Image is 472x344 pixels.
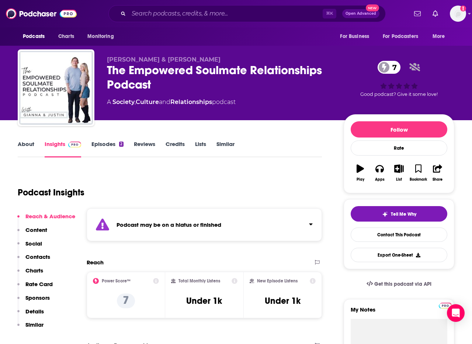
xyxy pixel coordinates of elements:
button: Contacts [17,253,50,267]
span: Good podcast? Give it some love! [360,91,438,97]
a: Show notifications dropdown [430,7,441,20]
p: Rate Card [25,281,53,288]
span: Podcasts [23,31,45,42]
button: tell me why sparkleTell Me Why [351,206,447,222]
button: Social [17,240,42,254]
p: Social [25,240,42,247]
span: 7 [385,61,400,74]
img: The Empowered Soulmate Relationships Podcast [19,51,93,125]
a: 7 [378,61,400,74]
section: Click to expand status details [87,208,322,241]
div: 2 [119,142,124,147]
span: Open Advanced [346,12,376,15]
span: Logged in as sarahhallprinc [450,6,466,22]
p: Sponsors [25,294,50,301]
button: Export One-Sheet [351,248,447,262]
h2: Power Score™ [102,278,131,284]
a: Culture [136,98,159,105]
button: Reach & Audience [17,213,75,226]
span: For Business [340,31,369,42]
button: Charts [17,267,43,281]
a: Reviews [134,140,155,157]
div: A podcast [107,98,236,107]
img: Podchaser Pro [68,142,81,147]
button: Similar [17,321,44,335]
button: List [389,160,409,186]
button: open menu [378,29,429,44]
button: Play [351,160,370,186]
a: InsightsPodchaser Pro [45,140,81,157]
a: Contact This Podcast [351,227,447,242]
strong: Podcast may be on a hiatus or finished [117,221,221,228]
img: Podchaser Pro [439,303,452,309]
div: Share [433,177,442,182]
img: Podchaser - Follow, Share and Rate Podcasts [6,7,77,21]
a: Pro website [439,302,452,309]
p: Details [25,308,44,315]
h2: Reach [87,259,104,266]
button: Follow [351,121,447,138]
button: Details [17,308,44,322]
div: Rate [351,140,447,156]
span: More [433,31,445,42]
a: Credits [166,140,185,157]
div: Open Intercom Messenger [447,304,465,322]
span: Charts [58,31,74,42]
p: Content [25,226,47,233]
p: Contacts [25,253,50,260]
img: tell me why sparkle [382,211,388,217]
span: New [366,4,379,11]
h2: Total Monthly Listens [178,278,220,284]
span: , [135,98,136,105]
button: Bookmark [409,160,428,186]
div: 7Good podcast? Give it some love! [344,56,454,102]
span: ⌘ K [323,9,336,18]
span: Tell Me Why [391,211,416,217]
img: User Profile [450,6,466,22]
span: For Podcasters [383,31,418,42]
button: Share [428,160,447,186]
a: Get this podcast via API [361,275,437,293]
button: open menu [82,29,123,44]
a: Similar [216,140,235,157]
input: Search podcasts, credits, & more... [129,8,323,20]
a: Episodes2 [91,140,124,157]
button: Open AdvancedNew [342,9,379,18]
h3: Under 1k [265,295,301,306]
h3: Under 1k [186,295,222,306]
div: Apps [375,177,385,182]
button: Sponsors [17,294,50,308]
div: Bookmark [410,177,427,182]
p: Reach & Audience [25,213,75,220]
span: Get this podcast via API [374,281,431,287]
span: [PERSON_NAME] & [PERSON_NAME] [107,56,221,63]
a: Charts [53,29,79,44]
button: open menu [335,29,378,44]
p: Charts [25,267,43,274]
div: Search podcasts, credits, & more... [108,5,386,22]
button: Show profile menu [450,6,466,22]
a: Relationships [170,98,212,105]
button: open menu [427,29,454,44]
button: Content [17,226,47,240]
div: Play [357,177,364,182]
h1: Podcast Insights [18,187,84,198]
a: Lists [195,140,206,157]
p: 7 [117,293,135,308]
h2: New Episode Listens [257,278,298,284]
button: Rate Card [17,281,53,294]
p: Similar [25,321,44,328]
span: and [159,98,170,105]
span: Monitoring [87,31,114,42]
button: open menu [18,29,54,44]
button: Apps [370,160,389,186]
a: Show notifications dropdown [411,7,424,20]
a: About [18,140,34,157]
a: Society [112,98,135,105]
label: My Notes [351,306,447,319]
div: List [396,177,402,182]
svg: Add a profile image [460,6,466,11]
